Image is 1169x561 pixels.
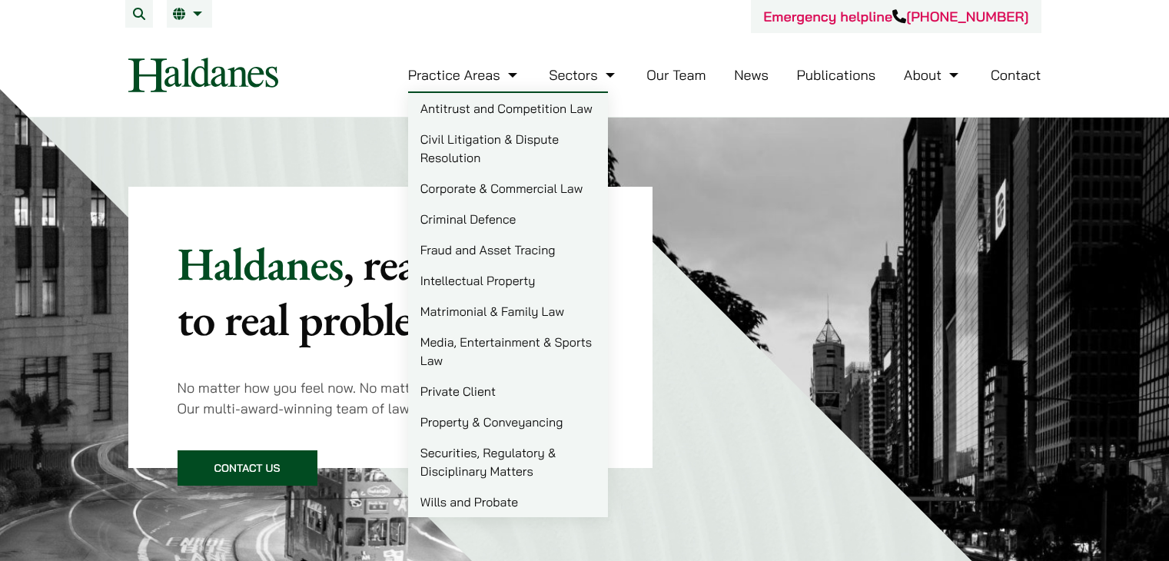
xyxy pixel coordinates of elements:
a: Media, Entertainment & Sports Law [408,327,608,376]
mark: , real solutions to real problems [178,234,599,349]
a: EN [173,8,206,20]
a: Property & Conveyancing [408,407,608,437]
a: Publications [797,66,876,84]
a: Corporate & Commercial Law [408,173,608,204]
p: No matter how you feel now. No matter what your legal problem is. Our multi-award-winning team of... [178,377,604,419]
a: News [734,66,769,84]
a: Antitrust and Competition Law [408,93,608,124]
a: Criminal Defence [408,204,608,234]
img: Logo of Haldanes [128,58,278,92]
a: Private Client [408,376,608,407]
a: Wills and Probate [408,486,608,517]
a: Emergency helpline[PHONE_NUMBER] [763,8,1028,25]
a: Intellectual Property [408,265,608,296]
a: Matrimonial & Family Law [408,296,608,327]
a: Fraud and Asset Tracing [408,234,608,265]
a: Contact Us [178,450,317,486]
a: Sectors [549,66,618,84]
a: Contact [991,66,1041,84]
p: Haldanes [178,236,604,347]
a: Civil Litigation & Dispute Resolution [408,124,608,173]
a: Securities, Regulatory & Disciplinary Matters [408,437,608,486]
a: Practice Areas [408,66,521,84]
a: Our Team [646,66,706,84]
a: About [904,66,962,84]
